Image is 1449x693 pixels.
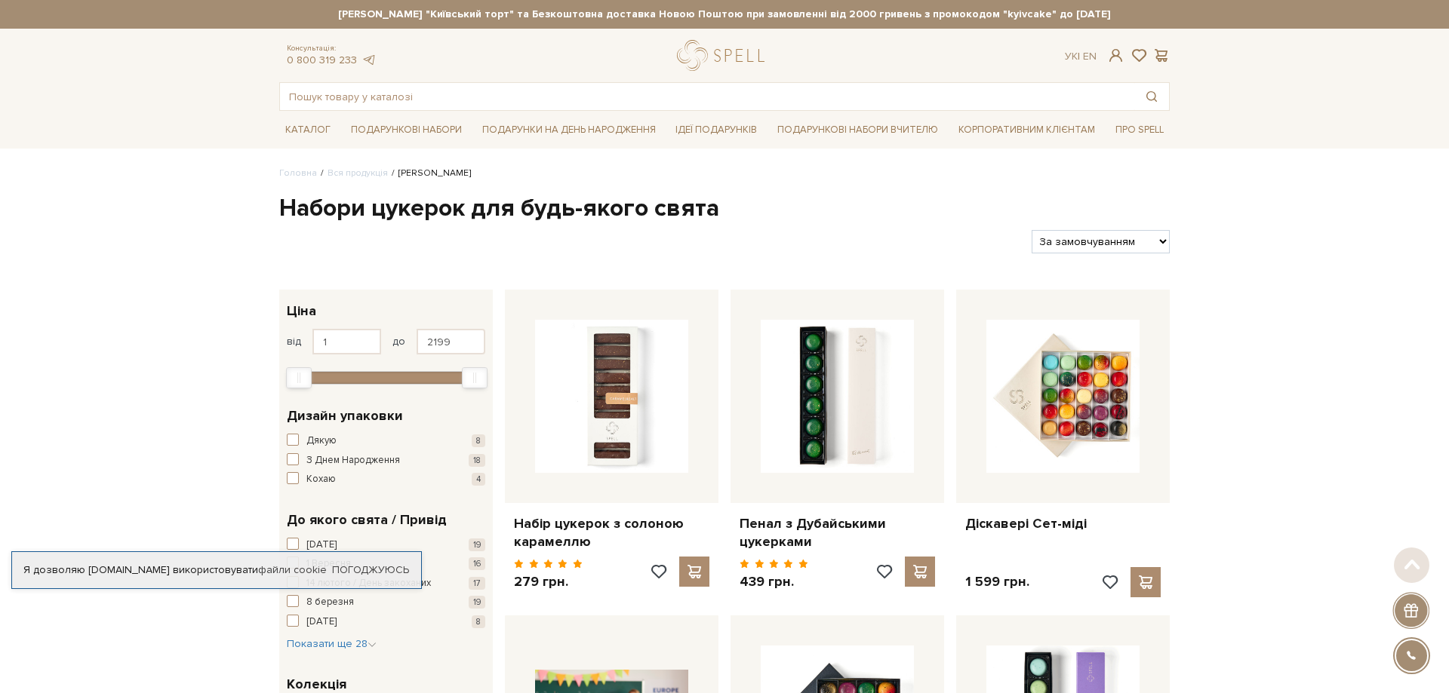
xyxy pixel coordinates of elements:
[279,193,1170,225] h1: Набори цукерок для будь-якого свята
[469,557,485,570] span: 16
[740,573,808,590] p: 439 грн.
[472,434,485,447] span: 8
[280,83,1134,110] input: Пошук товару у каталозі
[472,615,485,628] span: 8
[306,472,336,487] span: Кохаю
[287,538,485,553] button: [DATE] 19
[258,563,327,576] a: файли cookie
[287,301,316,321] span: Ціна
[1109,118,1170,142] a: Про Spell
[1083,50,1097,63] a: En
[306,453,400,468] span: З Днем Народження
[12,563,421,577] div: Я дозволяю [DOMAIN_NAME] використовувати
[469,538,485,551] span: 19
[287,453,485,468] button: З Днем Народження 18
[306,615,337,630] span: [DATE]
[677,40,771,71] a: logo
[279,167,317,179] a: Головна
[771,117,944,143] a: Подарункові набори Вчителю
[1065,50,1097,63] div: Ук
[740,515,935,550] a: Пенал з Дубайськими цукерками
[388,167,471,180] li: [PERSON_NAME]
[332,563,409,577] a: Погоджуюсь
[312,329,381,354] input: Ціна
[469,577,485,590] span: 17
[1134,83,1169,110] button: Пошук товару у каталозі
[392,335,405,348] span: до
[287,595,485,610] button: 8 березня 19
[287,637,377,650] span: Показати ще 28
[287,472,485,487] button: Кохаю 4
[286,367,312,388] div: Min
[669,118,763,142] a: Ідеї подарунків
[306,434,337,449] span: Дякую
[1078,50,1080,63] span: |
[279,8,1170,21] strong: [PERSON_NAME] "Київський торт" та Безкоштовна доставка Новою Поштою при замовленні від 2000 гриве...
[469,596,485,609] span: 19
[287,636,377,652] button: Показати ще 28
[472,473,485,486] span: 4
[287,434,485,449] button: Дякую 8
[469,454,485,467] span: 18
[279,118,337,142] a: Каталог
[287,54,357,66] a: 0 800 319 233
[965,573,1029,590] p: 1 599 грн.
[306,538,337,553] span: [DATE]
[328,167,388,179] a: Вся продукція
[287,615,485,630] button: [DATE] 8
[514,515,709,550] a: Набір цукерок з солоною карамеллю
[417,329,485,354] input: Ціна
[306,595,354,610] span: 8 березня
[287,406,403,426] span: Дизайн упаковки
[287,44,376,54] span: Консультація:
[287,510,447,530] span: До якого свята / Привід
[287,335,301,348] span: від
[462,367,488,388] div: Max
[345,118,468,142] a: Подарункові набори
[361,54,376,66] a: telegram
[965,515,1161,532] a: Діскавері Сет-міді
[514,573,583,590] p: 279 грн.
[476,118,662,142] a: Подарунки на День народження
[952,118,1101,142] a: Корпоративним клієнтам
